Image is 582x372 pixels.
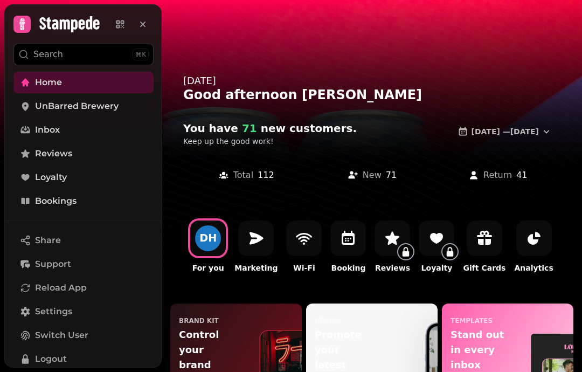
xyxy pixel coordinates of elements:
[13,230,154,251] button: Share
[463,263,505,273] p: Gift Cards
[451,316,493,325] p: templates
[35,123,60,136] span: Inbox
[13,253,154,275] button: Support
[421,263,453,273] p: Loyalty
[35,329,88,342] span: Switch User
[179,316,219,325] p: Brand Kit
[183,73,560,88] div: [DATE]
[13,72,154,93] a: Home
[449,121,560,142] button: [DATE] —[DATE]
[35,258,71,271] span: Support
[234,263,278,273] p: Marketing
[514,263,553,273] p: Analytics
[315,316,342,325] p: upsell
[13,190,154,212] a: Bookings
[183,136,445,147] p: Keep up the good work!
[13,119,154,141] a: Inbox
[238,122,257,135] span: 71
[13,301,154,322] a: Settings
[35,281,87,294] span: Reload App
[13,167,154,188] a: Loyalty
[199,233,217,243] div: D H
[35,100,119,113] span: UnBarred Brewery
[35,147,72,160] span: Reviews
[35,353,67,366] span: Logout
[472,128,539,135] span: [DATE] — [DATE]
[13,325,154,346] button: Switch User
[183,86,560,104] div: Good afternoon [PERSON_NAME]
[13,143,154,164] a: Reviews
[192,263,224,273] p: For you
[293,263,315,273] p: Wi-Fi
[13,277,154,299] button: Reload App
[35,234,61,247] span: Share
[35,171,67,184] span: Loyalty
[13,44,154,65] button: Search⌘K
[331,263,365,273] p: Booking
[35,195,77,208] span: Bookings
[183,121,390,136] h2: You have new customer s .
[35,305,72,318] span: Settings
[375,263,410,273] p: Reviews
[13,95,154,117] a: UnBarred Brewery
[33,48,63,61] p: Search
[133,49,149,60] div: ⌘K
[13,348,154,370] button: Logout
[35,76,62,89] span: Home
